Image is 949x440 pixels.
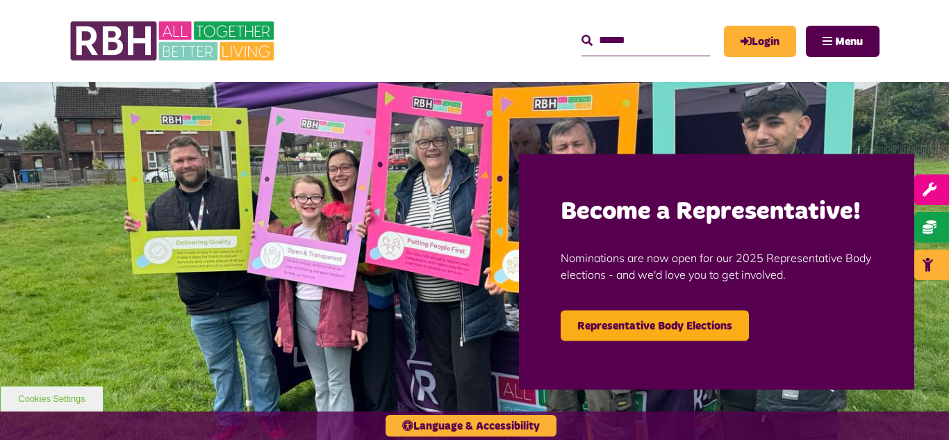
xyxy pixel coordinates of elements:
[561,228,873,303] p: Nominations are now open for our 2025 Representative Body elections - and we'd love you to get in...
[806,26,880,57] button: Navigation
[835,36,863,47] span: Menu
[386,415,556,437] button: Language & Accessibility
[724,26,796,57] a: MyRBH
[561,195,873,228] h2: Become a Representative!
[69,14,278,68] img: RBH
[561,310,749,341] a: Representative Body Elections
